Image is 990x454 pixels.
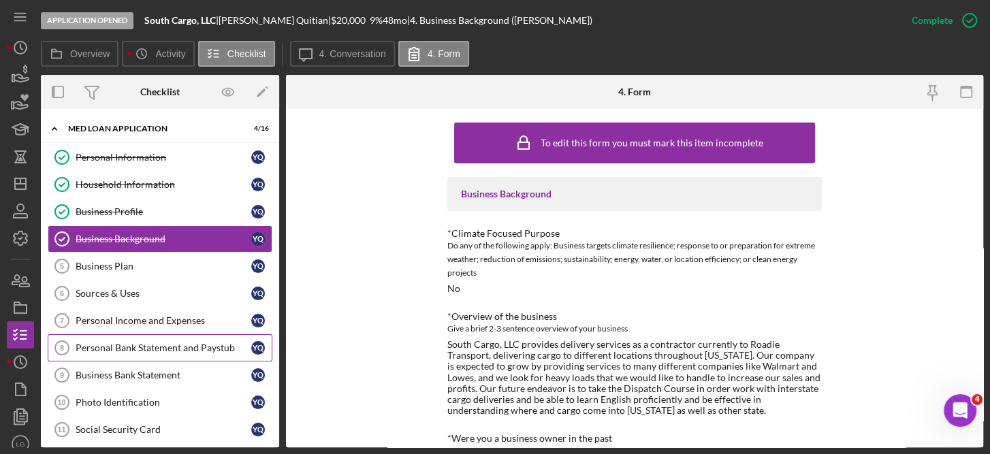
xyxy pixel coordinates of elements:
a: 5Business PlanYQ [48,253,272,280]
a: 11Social Security CardYQ [48,416,272,443]
a: Business ProfileYQ [48,198,272,225]
b: South Cargo, LLC [144,14,216,26]
div: Y Q [251,178,265,191]
div: Do any of the following apply: Business targets climate resilience; response to or preparation fo... [447,239,822,280]
tspan: 6 [60,289,64,297]
div: Personal Bank Statement and Paystub [76,342,251,353]
label: 4. Conversation [319,48,386,59]
div: Personal Information [76,152,251,163]
div: Y Q [251,314,265,327]
div: Y Q [251,232,265,246]
div: Business Background [76,233,251,244]
div: Business Background [461,189,808,199]
tspan: 9 [60,371,64,379]
div: Business Bank Statement [76,370,251,380]
div: | 4. Business Background ([PERSON_NAME]) [407,15,592,26]
div: No [447,283,460,294]
div: Y Q [251,423,265,436]
div: *Climate Focused Purpose [447,228,822,239]
div: Household Information [76,179,251,190]
button: 4. Conversation [290,41,395,67]
a: 6Sources & UsesYQ [48,280,272,307]
div: *Were you a business owner in the past [447,433,822,444]
div: Business Profile [76,206,251,217]
a: 10Photo IdentificationYQ [48,389,272,416]
div: 4 / 16 [244,125,269,133]
button: Checklist [198,41,275,67]
div: Complete [912,7,953,34]
span: 4 [972,394,983,405]
label: Activity [155,48,185,59]
div: 48 mo [383,15,407,26]
label: Overview [70,48,110,59]
div: Y Q [251,287,265,300]
div: MED Loan Application [68,125,235,133]
tspan: 5 [60,262,64,270]
a: 9Business Bank StatementYQ [48,361,272,389]
label: 4. Form [428,48,460,59]
div: 9 % [370,15,383,26]
a: Personal InformationYQ [48,144,272,171]
div: Social Security Card [76,424,251,435]
div: 4. Form [618,86,651,97]
tspan: 10 [57,398,65,406]
tspan: 8 [60,344,64,352]
div: Y Q [251,205,265,218]
label: Checklist [227,48,266,59]
div: *Overview of the business [447,311,822,322]
div: Sources & Uses [76,288,251,299]
div: | [144,15,219,26]
div: Application Opened [41,12,133,29]
a: 8Personal Bank Statement and PaystubYQ [48,334,272,361]
div: Y Q [251,150,265,164]
tspan: 7 [60,317,64,325]
div: To edit this form you must mark this item incomplete [541,137,763,148]
div: Personal Income and Expenses [76,315,251,326]
div: Business Plan [76,261,251,272]
span: $20,000 [331,14,366,26]
div: Y Q [251,368,265,382]
button: Activity [122,41,194,67]
button: Complete [898,7,983,34]
iframe: Intercom live chat [944,394,976,427]
text: LG [16,440,25,448]
button: Overview [41,41,118,67]
div: South Cargo, LLC provides delivery services as a contractor currently to Roadie Transport, delive... [447,339,822,416]
div: Give a brief 2-3 sentence overview of your business [447,322,822,336]
tspan: 11 [57,425,65,434]
div: Y Q [251,259,265,273]
div: Y Q [251,341,265,355]
div: [PERSON_NAME] Quitian | [219,15,331,26]
div: Photo Identification [76,397,251,408]
a: Business BackgroundYQ [48,225,272,253]
a: 7Personal Income and ExpensesYQ [48,307,272,334]
div: Y Q [251,395,265,409]
a: Household InformationYQ [48,171,272,198]
button: 4. Form [398,41,469,67]
div: Checklist [140,86,180,97]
